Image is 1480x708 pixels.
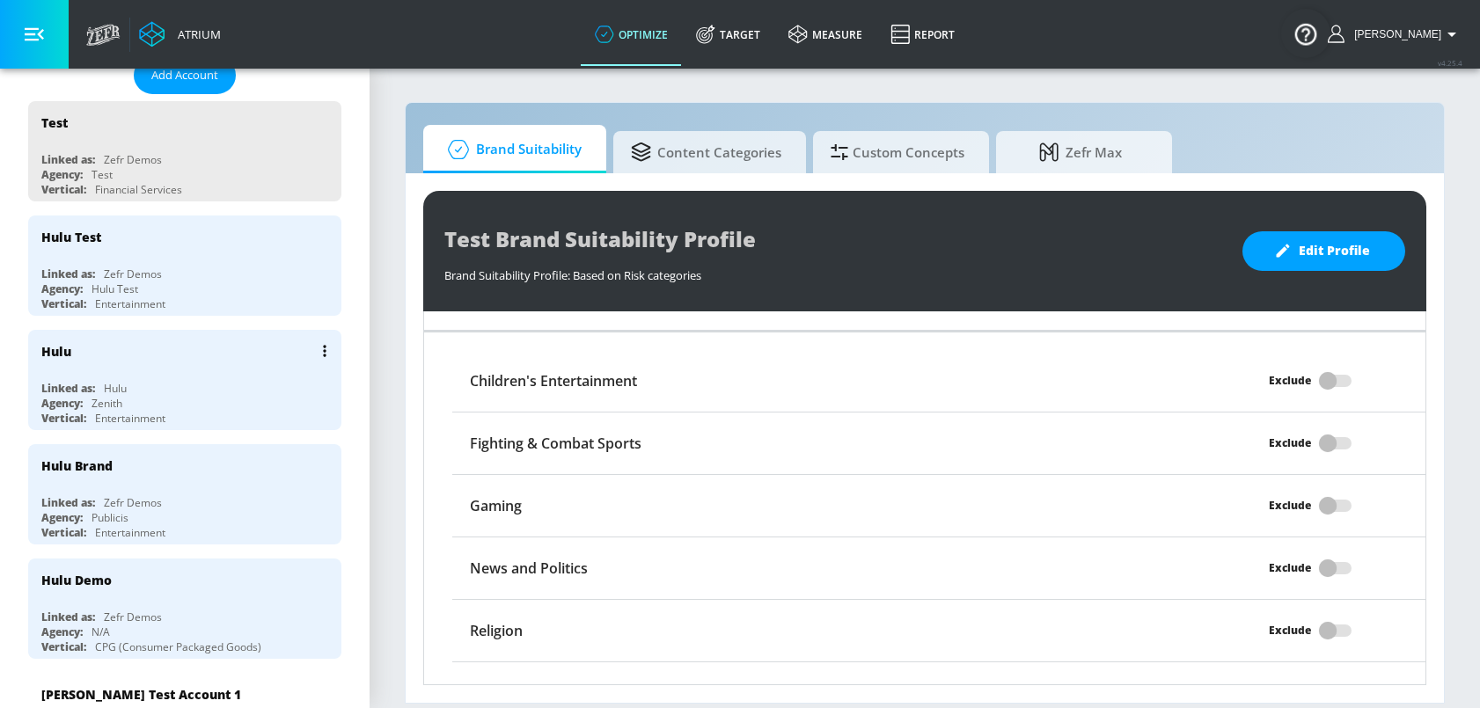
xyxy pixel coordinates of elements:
div: Entertainment [95,411,165,426]
a: Target [682,3,774,66]
button: Open Resource Center [1281,9,1330,58]
div: [PERSON_NAME] Test Account 1 [41,686,241,703]
h6: Risky News [470,683,546,703]
h6: Children's Entertainment [470,371,637,390]
div: Agency: [41,167,83,182]
div: Linked as: [41,266,95,281]
div: Agency: [41,510,83,525]
a: measure [774,3,876,66]
div: Entertainment [95,525,165,540]
div: Linked as: [41,381,95,396]
div: Linked as: [41,609,95,624]
div: Linked as: [41,152,95,167]
div: Financial Services [95,182,182,197]
div: Hulu Test [92,281,138,296]
div: Hulu TestLinked as:Zefr DemosAgency:Hulu TestVertical:Entertainment [28,215,341,316]
span: Edit Profile [1278,240,1370,262]
a: Report [876,3,969,66]
div: Hulu DemoLinked as:Zefr DemosAgency:N/AVertical:CPG (Consumer Packaged Goods) [28,558,341,659]
div: TestLinked as:Zefr DemosAgency:TestVertical:Financial Services [28,101,341,201]
div: Vertical: [41,639,86,654]
div: Publicis [92,510,128,525]
span: Add Account [151,65,218,85]
div: Hulu Brand [41,457,113,474]
div: Agency: [41,396,83,411]
button: [PERSON_NAME] [1328,24,1462,45]
span: Custom Concepts [831,131,964,173]
button: Add Account [134,56,236,94]
div: Vertical: [41,296,86,311]
span: Content Categories [631,131,781,173]
div: Hulu [41,343,71,360]
div: N/A [92,624,110,639]
div: Zefr Demos [104,609,162,624]
div: Entertainment [95,296,165,311]
div: Atrium [171,26,221,42]
div: Test [41,114,68,131]
div: Vertical: [41,411,86,426]
div: HuluLinked as:HuluAgency:ZenithVertical:Entertainment [28,330,341,430]
a: Atrium [139,21,221,47]
div: Zefr Demos [104,152,162,167]
div: Test [92,167,113,182]
div: Zenith [92,396,122,411]
div: Vertical: [41,525,86,540]
div: Hulu Test [41,229,101,245]
div: Hulu BrandLinked as:Zefr DemosAgency:PublicisVertical:Entertainment [28,444,341,544]
div: Hulu Demo [41,572,112,588]
span: Zefr Max [1014,131,1147,173]
div: Zefr Demos [104,266,162,281]
a: optimize [581,3,682,66]
div: Brand Suitability Profile: Based on Risk categories [444,259,1225,283]
div: Agency: [41,624,83,639]
h6: Religion [470,621,523,640]
div: Hulu [104,381,127,396]
span: v 4.25.4 [1438,58,1462,68]
h6: Gaming [470,496,522,515]
span: Brand Suitability [441,128,582,171]
h6: News and Politics [470,558,588,578]
div: Vertical: [41,182,86,197]
h6: Fighting & Combat Sports [470,434,641,453]
div: Linked as: [41,495,95,510]
div: Zefr Demos [104,495,162,510]
div: CPG (Consumer Packaged Goods) [95,639,261,654]
button: Edit Profile [1242,231,1405,271]
div: Agency: [41,281,83,296]
span: login as: jannet.kim@zefr.com [1347,28,1441,40]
